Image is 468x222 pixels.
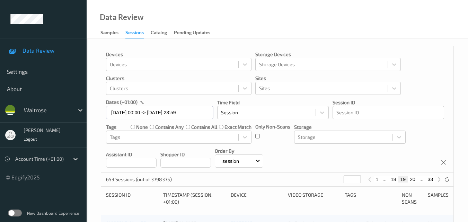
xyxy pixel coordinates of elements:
[163,192,226,205] div: Timestamp (Session, +01:00)
[106,51,251,58] p: Devices
[106,151,157,158] p: Assistant ID
[217,99,329,106] p: Time Field
[100,29,118,38] div: Samples
[155,124,184,131] label: contains any
[136,124,148,131] label: none
[174,29,210,38] div: Pending Updates
[100,14,143,21] div: Data Review
[215,148,263,154] p: Order By
[408,176,417,183] button: 20
[389,176,398,183] button: 18
[125,28,151,38] a: Sessions
[398,176,408,183] button: 19
[106,99,138,106] p: dates (+01:00)
[333,99,444,106] p: Session ID
[425,176,435,183] button: 33
[402,192,423,205] div: Non Scans
[106,75,251,82] p: Clusters
[160,151,211,158] p: Shopper ID
[255,51,401,58] p: Storage Devices
[220,158,241,165] p: session
[255,123,290,130] p: Only Non-Scans
[151,29,167,38] div: Catalog
[231,192,283,205] div: Device
[106,176,172,183] p: 653 Sessions (out of 3798375)
[151,28,174,38] a: Catalog
[294,124,406,131] p: Storage
[125,29,144,38] div: Sessions
[374,176,381,183] button: 1
[100,28,125,38] a: Samples
[174,28,217,38] a: Pending Updates
[106,124,116,131] p: Tags
[191,124,217,131] label: contains all
[345,192,397,205] div: Tags
[224,124,251,131] label: exact match
[428,192,449,205] div: Samples
[288,192,340,205] div: Video Storage
[255,75,401,82] p: Sites
[380,176,389,183] button: ...
[417,176,426,183] button: ...
[106,192,158,205] div: Session ID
